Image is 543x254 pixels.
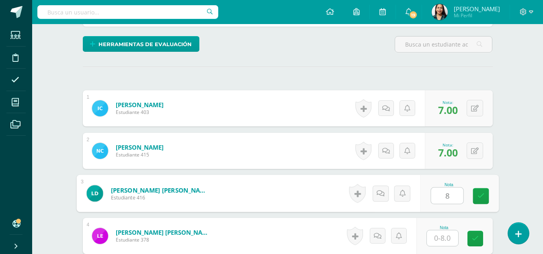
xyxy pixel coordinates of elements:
[409,10,418,19] span: 19
[454,5,500,13] span: [PERSON_NAME]
[438,100,458,105] div: Nota:
[438,142,458,148] div: Nota:
[454,12,500,19] span: Mi Perfil
[116,228,212,236] a: [PERSON_NAME] [PERSON_NAME]
[431,188,463,204] input: 0-8.0
[426,226,462,230] div: Nota
[432,4,448,20] img: 187ae3aa270cae79ea3ff651c5efd2bf.png
[438,103,458,117] span: 7.00
[427,230,458,246] input: 0-8.0
[92,143,108,159] img: b0e29f6de93d5b07c28d7db1e72dbe29.png
[116,143,164,151] a: [PERSON_NAME]
[83,36,199,52] a: Herramientas de evaluación
[111,186,210,194] a: [PERSON_NAME] [PERSON_NAME]
[116,101,164,109] a: [PERSON_NAME]
[395,37,492,52] input: Busca un estudiante aquí...
[430,183,467,187] div: Nota
[37,5,218,19] input: Busca un usuario...
[116,236,212,243] span: Estudiante 378
[116,109,164,116] span: Estudiante 403
[438,146,458,159] span: 7.00
[86,185,103,201] img: b4ef8d44932a74509b98dda2467d8593.png
[116,151,164,158] span: Estudiante 415
[98,37,192,52] span: Herramientas de evaluación
[92,228,108,244] img: 1f2e012764ec90f368085218de8f5153.png
[92,100,108,116] img: 48baae32542ea92a604d488f237f3663.png
[111,194,210,201] span: Estudiante 416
